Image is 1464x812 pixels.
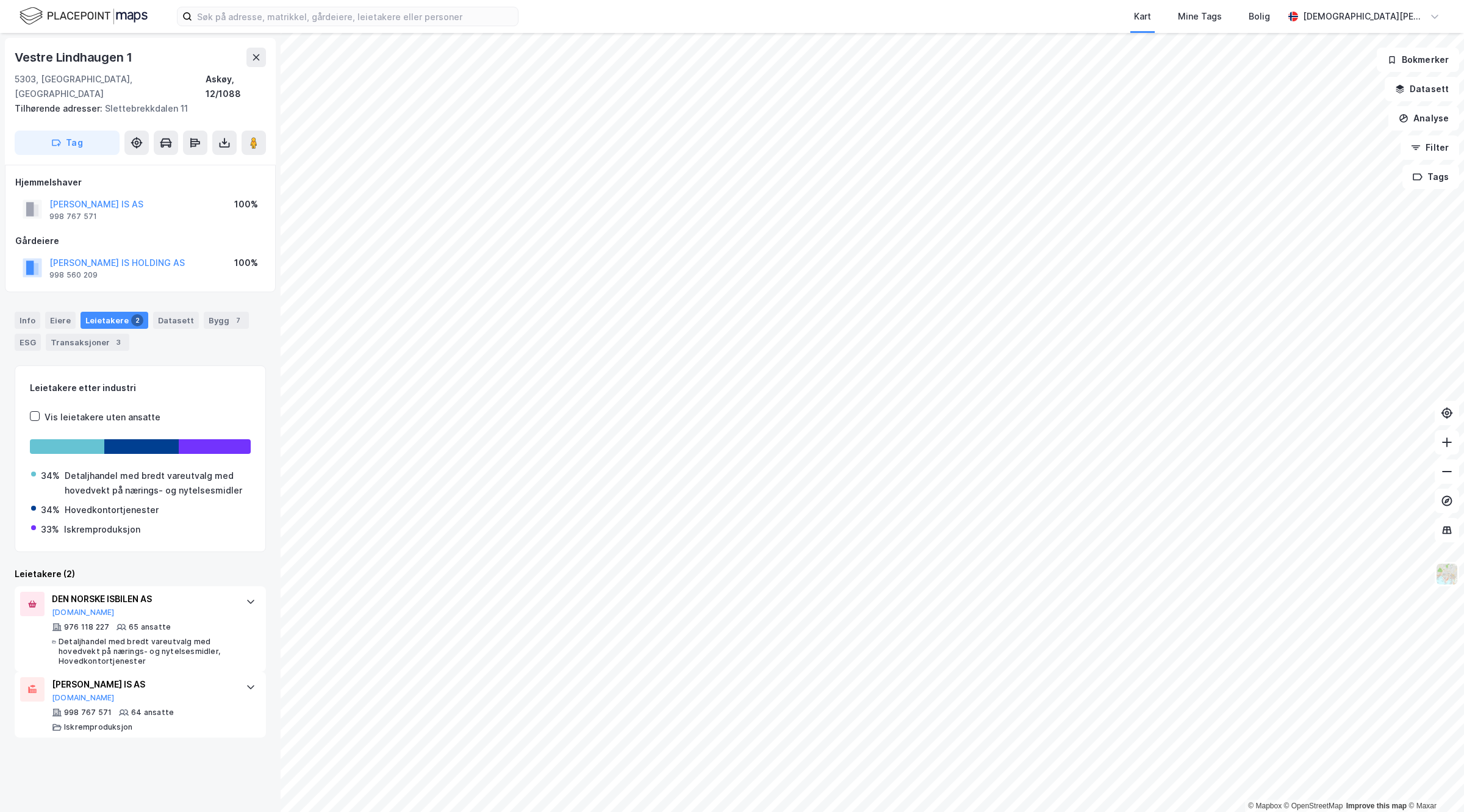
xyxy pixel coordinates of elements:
div: Vestre Lindhaugen 1 [15,48,135,67]
div: Vis leietakere uten ansatte [45,410,160,425]
div: Bygg [204,312,249,329]
div: 100% [234,197,258,212]
div: Mine Tags [1178,9,1222,24]
input: Søk på adresse, matrikkel, gårdeiere, leietakere eller personer [192,7,518,26]
div: Leietakere etter industri [30,381,251,395]
div: Detaljhandel med bredt vareutvalg med hovedvekt på nærings- og nytelsesmidler, Hovedkontortjenester [59,637,234,666]
div: 5303, [GEOGRAPHIC_DATA], [GEOGRAPHIC_DATA] [15,72,206,101]
div: [PERSON_NAME] IS AS [52,677,234,692]
div: 7 [232,314,244,326]
a: Improve this map [1346,802,1407,810]
div: 33% [41,522,59,537]
div: 3 [112,336,124,348]
button: Analyse [1388,106,1459,131]
img: logo.f888ab2527a4732fd821a326f86c7f29.svg [20,5,148,27]
div: Iskremproduksjon [64,522,140,537]
div: 65 ansatte [129,622,171,632]
div: 998 767 571 [49,212,97,221]
div: 998 560 209 [49,270,98,280]
div: Info [15,312,40,329]
div: Eiere [45,312,76,329]
div: 34% [41,469,60,483]
div: 2 [131,314,143,326]
div: Leietakere (2) [15,567,266,581]
div: Askøy, 12/1088 [206,72,266,101]
a: OpenStreetMap [1284,802,1343,810]
div: ESG [15,334,41,351]
div: Hjemmelshaver [15,175,265,190]
div: 100% [234,256,258,270]
button: Bokmerker [1377,48,1459,72]
div: Iskremproduksjon [64,722,132,732]
div: [DEMOGRAPHIC_DATA][PERSON_NAME] [1303,9,1425,24]
div: 998 767 571 [64,708,112,717]
button: [DOMAIN_NAME] [52,693,115,703]
div: 64 ansatte [131,708,174,717]
img: Z [1435,562,1459,586]
button: [DOMAIN_NAME] [52,608,115,617]
div: 34% [41,503,60,517]
button: Datasett [1385,77,1459,101]
div: Detaljhandel med bredt vareutvalg med hovedvekt på nærings- og nytelsesmidler [65,469,249,498]
div: Slettebrekkdalen 11 [15,101,256,116]
div: Bolig [1249,9,1270,24]
div: 976 118 227 [64,622,109,632]
button: Filter [1401,135,1459,160]
div: Leietakere [81,312,148,329]
button: Tags [1402,165,1459,189]
div: Hovedkontortjenester [65,503,159,517]
div: Datasett [153,312,199,329]
div: Transaksjoner [46,334,129,351]
div: Gårdeiere [15,234,265,248]
a: Mapbox [1248,802,1282,810]
iframe: Chat Widget [1403,753,1464,812]
div: DEN NORSKE ISBILEN AS [52,592,234,606]
button: Tag [15,131,120,155]
span: Tilhørende adresser: [15,103,105,113]
div: Kart [1134,9,1151,24]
